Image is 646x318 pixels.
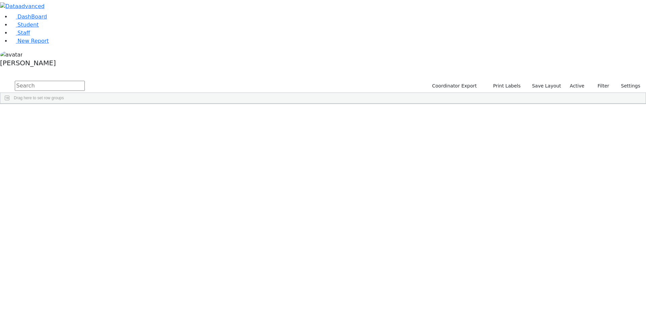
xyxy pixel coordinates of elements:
button: Print Labels [485,81,524,91]
a: DashBoard [11,13,47,20]
span: DashBoard [17,13,47,20]
a: New Report [11,38,49,44]
span: New Report [17,38,49,44]
button: Save Layout [529,81,564,91]
button: Filter [589,81,612,91]
span: Student [17,22,39,28]
a: Staff [11,30,30,36]
span: Staff [17,30,30,36]
button: Coordinator Export [428,81,480,91]
label: Active [567,81,587,91]
button: Settings [612,81,643,91]
span: Drag here to set row groups [14,96,64,100]
a: Student [11,22,39,28]
input: Search [15,81,85,91]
